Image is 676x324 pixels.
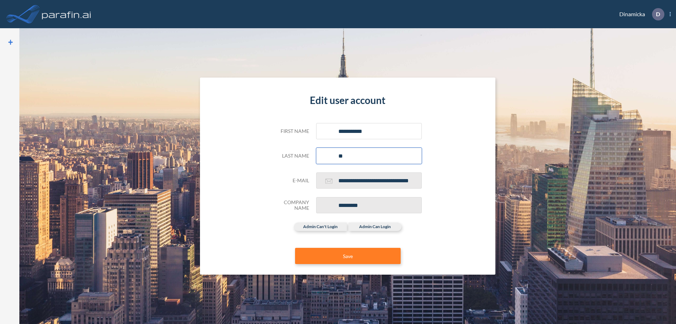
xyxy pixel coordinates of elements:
[609,8,671,20] div: Dinamicka
[274,200,309,212] h5: Company Name
[40,7,93,21] img: logo
[274,94,422,106] h4: Edit user account
[656,11,660,17] p: D
[295,248,401,264] button: Save
[274,153,309,159] h5: Last name
[274,128,309,134] h5: First name
[349,222,401,231] label: admin can login
[294,222,347,231] label: admin can't login
[274,178,309,184] h5: E-mail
